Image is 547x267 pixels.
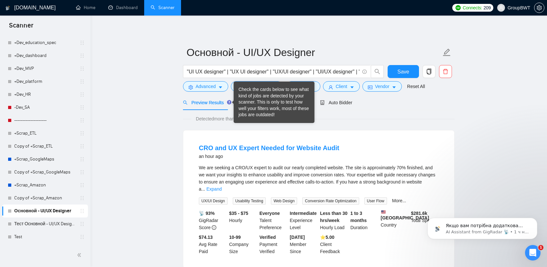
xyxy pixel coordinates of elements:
[319,234,349,255] div: Client Feedback
[183,100,188,105] span: search
[368,85,372,90] span: idcard
[80,118,85,123] span: holder
[80,66,85,71] span: holder
[198,210,228,231] div: GigRadar Score
[411,211,427,216] b: $ 281.6k
[199,197,228,205] span: UX/UI Design
[484,4,491,11] span: 209
[392,198,406,203] a: More...
[534,3,544,13] button: setting
[439,69,452,74] span: delete
[231,81,283,92] button: barsJob Categorycaret-down
[183,81,228,92] button: settingAdvancedcaret-down
[80,208,85,214] span: holder
[288,210,319,231] div: Experience Level
[336,83,347,90] span: Client
[418,204,547,250] iframe: Intercom notifications сообщение
[362,81,402,92] button: idcardVendorcaret-down
[196,83,216,90] span: Advanced
[443,48,451,57] span: edit
[108,5,138,10] a: dashboardDashboard
[258,234,289,255] div: Payment Verified
[456,5,461,10] img: upwork-logo.png
[226,99,232,105] div: Tooltip anchor
[320,211,348,223] b: Less than 30 hrs/week
[228,210,258,231] div: Hourly
[14,49,76,62] a: +Dev_dashboard
[380,210,410,231] div: Country
[371,69,383,74] span: search
[538,245,543,250] span: 1
[371,65,384,78] button: search
[499,6,503,10] span: user
[80,195,85,201] span: holder
[364,197,387,205] span: User Flow
[290,235,305,240] b: [DATE]
[199,165,435,192] span: We are seeking a CRO/UX expert to audit our nearly completed website. The site is approximately 7...
[14,179,76,192] a: +Scrap_Amazon
[76,5,95,10] a: homeHome
[199,235,213,240] b: $74.13
[14,62,76,75] a: +Dev_MVP
[14,140,76,153] a: Copy of +Scrap_ETL
[14,114,76,127] a: --------------------
[260,211,280,216] b: Everyone
[233,197,266,205] span: Usability Testing
[212,225,216,230] span: info-circle
[201,186,205,192] span: ...
[388,65,419,78] button: Save
[407,83,425,90] a: Reset All
[151,5,175,10] a: searchScanner
[218,85,223,90] span: caret-down
[14,217,76,230] a: Тест Основной - UI/UX Designer
[350,85,354,90] span: caret-down
[80,40,85,45] span: holder
[228,234,258,255] div: Company Size
[14,127,76,140] a: +Scrap_ETL
[423,65,435,78] button: copy
[423,69,435,74] span: copy
[80,170,85,175] span: holder
[80,53,85,58] span: holder
[14,75,76,88] a: +Dev_platform
[463,4,482,11] span: Connects:
[320,100,325,105] span: robot
[381,210,429,220] b: [GEOGRAPHIC_DATA]
[14,153,76,166] a: +Scrap_GoogleMaps
[229,235,241,240] b: 10-99
[397,68,409,76] span: Save
[80,234,85,239] span: holder
[80,92,85,97] span: holder
[188,85,193,90] span: setting
[375,83,389,90] span: Vendor
[534,5,544,10] a: setting
[80,221,85,227] span: holder
[77,252,83,258] span: double-left
[229,211,248,216] b: $35 - $75
[14,101,76,114] a: -Dev_SA
[350,211,367,223] b: 1 to 3 months
[80,183,85,188] span: holder
[80,144,85,149] span: holder
[439,65,452,78] button: delete
[323,81,360,92] button: userClientcaret-down
[381,210,386,214] img: 🇺🇸
[198,234,228,255] div: Avg Rate Paid
[410,210,440,231] div: Total Spent
[14,230,76,243] a: Test
[239,86,310,118] div: Check the cards below to see what kind of jobs are detected by your scanner. This is only to test...
[319,210,349,231] div: Hourly Load
[183,100,230,105] span: Preview Results
[271,197,297,205] span: Web Design
[328,85,333,90] span: user
[302,197,359,205] span: Conversion Rate Optimization
[80,105,85,110] span: holder
[258,210,289,231] div: Talent Preference
[199,144,339,151] a: CRO and UX Expert Needed for Website Audit
[14,205,76,217] a: Основной - UI/UX Designer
